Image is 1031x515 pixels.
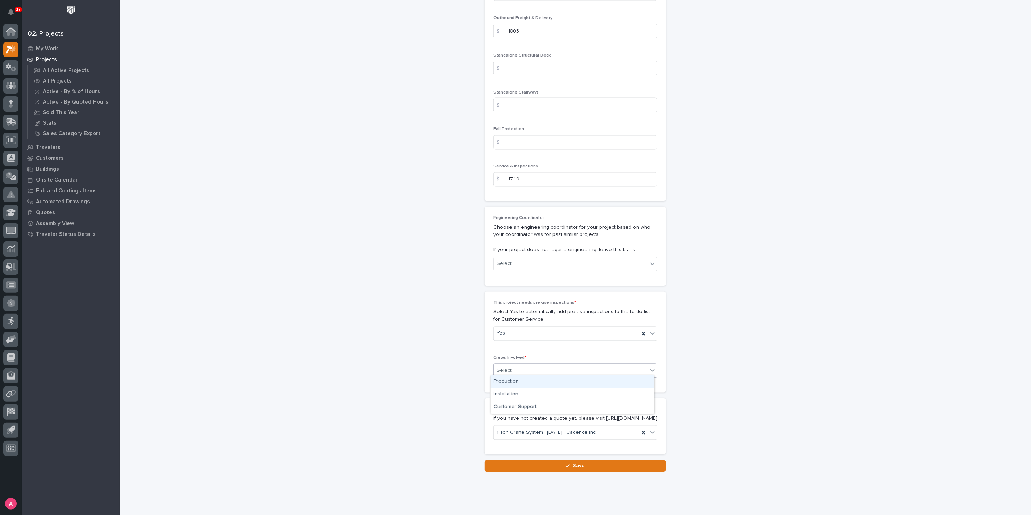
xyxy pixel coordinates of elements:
[22,43,120,54] a: My Work
[493,216,544,220] span: Engineering Coordinator
[28,97,120,107] a: Active - By Quoted Hours
[493,90,539,95] span: Standalone Stairways
[22,218,120,229] a: Assembly View
[485,460,666,472] button: Save
[493,356,526,360] span: Crews Involved
[28,118,120,128] a: Stats
[36,220,74,227] p: Assembly View
[22,153,120,163] a: Customers
[493,165,538,169] span: Service & Inspections
[28,86,120,96] a: Active - By % of Hours
[497,330,505,337] span: Yes
[573,463,585,469] span: Save
[22,54,120,65] a: Projects
[43,88,100,95] p: Active - By % of Hours
[3,496,18,511] button: users-avatar
[491,388,654,401] div: Installation
[28,76,120,86] a: All Projects
[36,177,78,183] p: Onsite Calendar
[16,7,21,12] p: 37
[36,57,57,63] p: Projects
[493,24,508,38] div: $
[497,429,596,437] span: 1 Ton Crane System | [DATE] | Cadence Inc
[493,98,508,112] div: $
[36,144,61,151] p: Travelers
[43,78,72,84] p: All Projects
[28,30,64,38] div: 02. Projects
[493,415,657,423] p: if you have not created a quote yet, please visit [URL][DOMAIN_NAME]
[493,224,657,254] p: Choose an engineering coordinator for your project based on who your coordinator was for past sim...
[36,166,59,173] p: Buildings
[43,130,100,137] p: Sales Category Export
[64,4,78,17] img: Workspace Logo
[22,163,120,174] a: Buildings
[493,61,508,75] div: $
[22,174,120,185] a: Onsite Calendar
[43,120,57,126] p: Stats
[28,107,120,117] a: Sold This Year
[493,16,552,20] span: Outbound Freight & Delivery
[28,65,120,75] a: All Active Projects
[493,53,551,58] span: Standalone Structural Deck
[28,128,120,138] a: Sales Category Export
[493,308,657,324] p: Select Yes to automatically add pre-use inspections to the to-do list for Customer Service
[493,172,508,187] div: $
[36,188,97,194] p: Fab and Coatings Items
[22,207,120,218] a: Quotes
[9,9,18,20] div: Notifications37
[497,367,515,375] div: Select...
[36,209,55,216] p: Quotes
[493,135,508,150] div: $
[22,229,120,240] a: Traveler Status Details
[497,260,515,268] div: Select...
[43,67,89,74] p: All Active Projects
[491,401,654,414] div: Customer Support
[22,185,120,196] a: Fab and Coatings Items
[22,196,120,207] a: Automated Drawings
[43,99,108,105] p: Active - By Quoted Hours
[36,46,58,52] p: My Work
[36,199,90,205] p: Automated Drawings
[493,301,576,305] span: This project needs pre-use inspections
[36,231,96,238] p: Traveler Status Details
[43,109,79,116] p: Sold This Year
[3,4,18,20] button: Notifications
[493,127,524,132] span: Fall Protection
[36,155,64,162] p: Customers
[22,142,120,153] a: Travelers
[491,375,654,388] div: Production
